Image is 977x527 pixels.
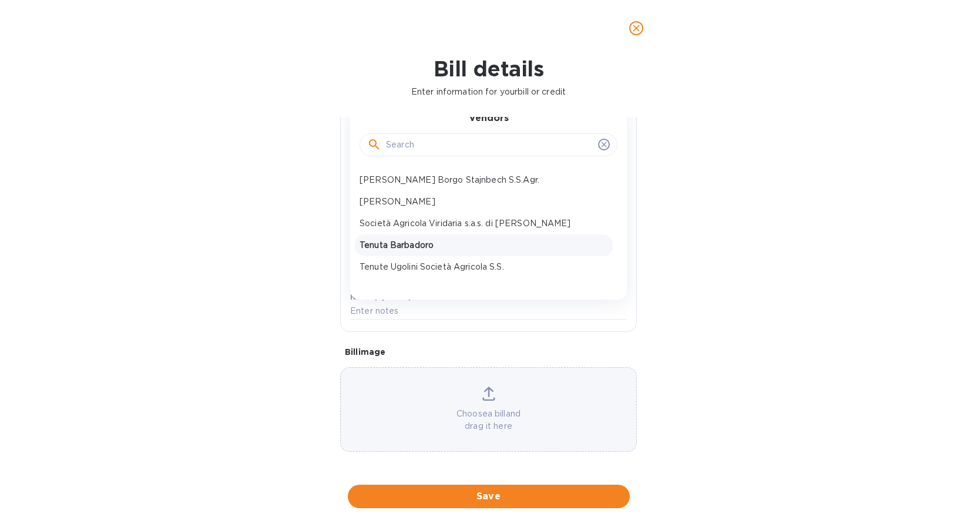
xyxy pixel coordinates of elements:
[9,56,968,81] h1: Bill details
[360,261,608,273] p: Tenute Ugolini Società Agricola S.S.
[350,294,412,301] label: Notes (optional)
[469,113,509,124] h3: Vendors
[622,14,650,42] button: close
[357,489,620,503] span: Save
[341,408,636,432] p: Choose a bill and drag it here
[360,239,608,251] p: Tenuta Barbadoro
[350,303,627,320] input: Enter notes
[345,346,632,358] p: Bill image
[360,196,608,208] p: [PERSON_NAME]
[386,136,593,154] input: Search
[9,86,968,98] p: Enter information for your bill or credit
[360,217,608,230] p: Società Agricola Viridaria s.a.s. di [PERSON_NAME]
[360,174,608,186] p: [PERSON_NAME] Borgo Stajnbech S.S.Agr.
[348,485,630,508] button: Save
